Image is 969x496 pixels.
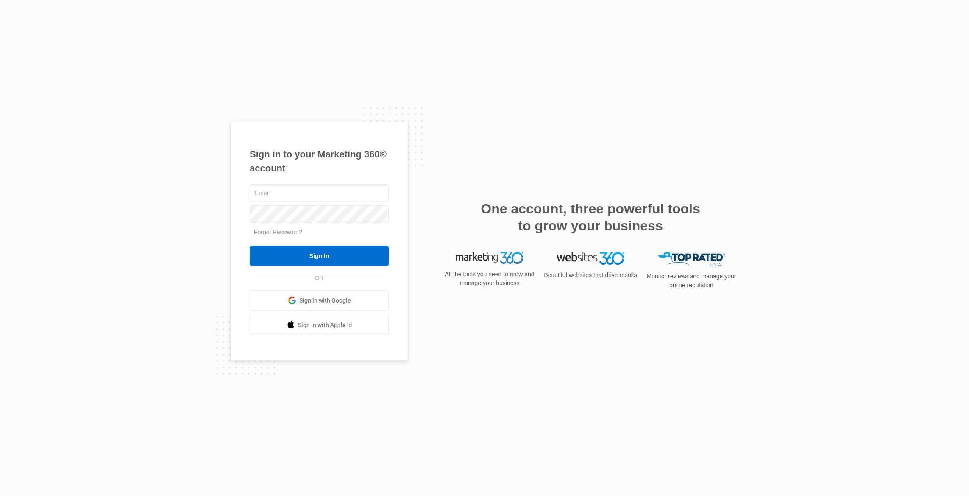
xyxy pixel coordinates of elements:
[250,290,389,311] a: Sign in with Google
[250,246,389,266] input: Sign In
[543,271,638,280] p: Beautiful websites that drive results
[299,296,351,305] span: Sign in with Google
[557,252,624,264] img: Websites 360
[250,147,389,175] h1: Sign in to your Marketing 360® account
[657,252,725,266] img: Top Rated Local
[456,252,523,264] img: Marketing 360
[309,274,330,283] span: OR
[442,270,537,288] p: All the tools you need to grow and manage your business
[254,229,302,235] a: Forgot Password?
[250,184,389,202] input: Email
[644,272,739,290] p: Monitor reviews and manage your online reputation
[298,321,352,330] span: Sign in with Apple Id
[478,200,703,234] h2: One account, three powerful tools to grow your business
[250,315,389,335] a: Sign in with Apple Id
